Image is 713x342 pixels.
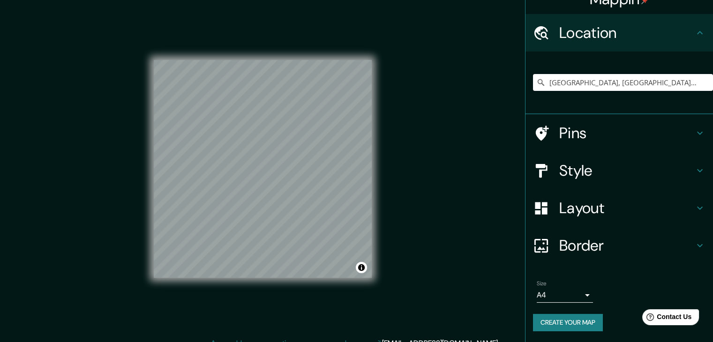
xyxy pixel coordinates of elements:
div: A4 [537,288,593,303]
button: Create your map [533,314,603,331]
div: Pins [525,114,713,152]
iframe: Help widget launcher [630,305,703,332]
h4: Layout [559,199,694,217]
canvas: Map [154,60,372,278]
input: Pick your city or area [533,74,713,91]
h4: Style [559,161,694,180]
label: Size [537,280,547,288]
button: Toggle attribution [356,262,367,273]
div: Layout [525,189,713,227]
div: Border [525,227,713,264]
h4: Location [559,23,694,42]
div: Style [525,152,713,189]
h4: Border [559,236,694,255]
h4: Pins [559,124,694,142]
div: Location [525,14,713,52]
